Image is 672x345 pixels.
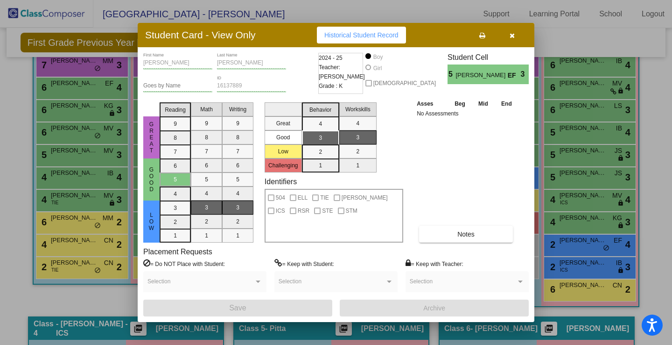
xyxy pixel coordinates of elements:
[143,300,332,316] button: Save
[317,27,406,43] button: Historical Student Record
[147,212,156,231] span: Low
[147,166,156,193] span: Good
[423,304,445,312] span: Archive
[143,247,212,256] label: Placement Requests
[472,99,494,109] th: Mid
[217,83,286,89] input: Enter ID
[147,121,156,154] span: Great
[373,78,436,89] span: [DEMOGRAPHIC_DATA]
[373,53,383,61] div: Boy
[414,99,448,109] th: Asses
[298,205,309,216] span: RSR
[346,205,357,216] span: STM
[508,71,521,80] span: EF
[319,63,365,81] span: Teacher: [PERSON_NAME]
[229,304,246,312] span: Save
[373,64,382,72] div: Girl
[276,192,285,203] span: 504
[457,230,475,238] span: Notes
[274,259,334,268] label: = Keep with Student:
[455,71,507,80] span: [PERSON_NAME]
[320,192,329,203] span: TIE
[298,192,308,203] span: ELL
[448,99,472,109] th: Beg
[143,259,225,268] label: = Do NOT Place with Student:
[448,69,455,80] span: 5
[414,109,518,118] td: No Assessments
[145,29,256,41] h3: Student Card - View Only
[324,31,399,39] span: Historical Student Record
[265,177,297,186] label: Identifiers
[340,300,529,316] button: Archive
[322,205,333,216] span: STE
[143,83,212,89] input: goes by name
[521,69,529,80] span: 3
[495,99,519,109] th: End
[276,205,285,216] span: ICS
[419,226,513,243] button: Notes
[319,81,343,91] span: Grade : K
[406,259,463,268] label: = Keep with Teacher:
[448,53,529,62] h3: Student Cell
[319,53,343,63] span: 2024 - 25
[342,192,388,203] span: [PERSON_NAME]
